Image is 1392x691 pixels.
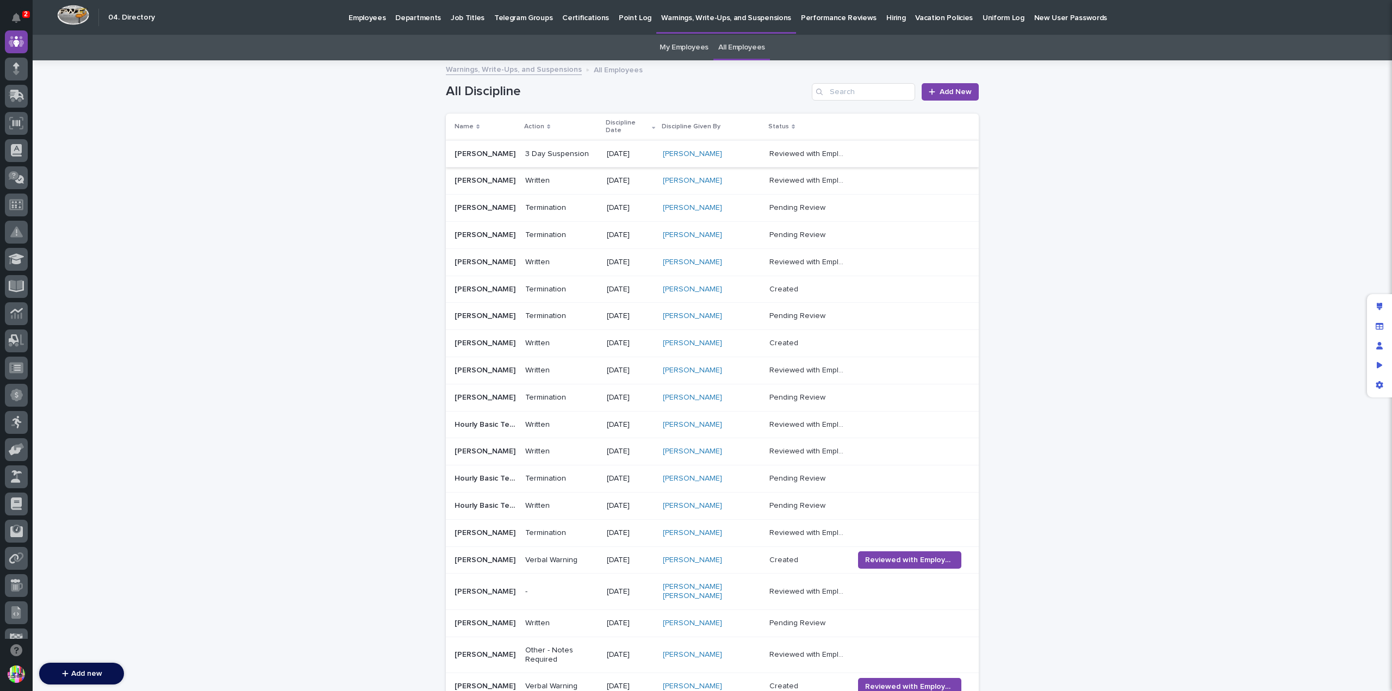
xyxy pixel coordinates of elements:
[11,204,28,222] img: Brittany Wendell
[455,553,518,565] p: [PERSON_NAME]
[607,420,654,429] p: [DATE]
[77,286,132,295] a: Powered byPylon
[90,185,94,194] span: •
[525,619,598,628] p: Written
[769,617,828,628] p: Pending Review
[11,175,28,192] img: Brittany
[525,528,598,538] p: Termination
[22,215,30,224] img: 1736555164131-43832dd5-751b-4058-ba23-39d91318e5a0
[455,228,518,240] p: [PERSON_NAME]
[525,312,598,321] p: Termination
[524,121,544,133] p: Action
[663,285,722,294] a: [PERSON_NAME]
[455,147,518,159] p: [PERSON_NAME]
[663,366,722,375] a: [PERSON_NAME]
[11,158,73,167] div: Past conversations
[14,13,28,30] div: Notifications2
[446,546,979,574] tr: [PERSON_NAME][PERSON_NAME] Verbal Warning[DATE][PERSON_NAME] CreatedCreated Reviewed with Employee
[455,472,519,483] p: Hourly Basic Test
[663,203,722,213] a: [PERSON_NAME]
[525,176,598,185] p: Written
[446,357,979,384] tr: [PERSON_NAME][PERSON_NAME] Written[DATE][PERSON_NAME] Reviewed with EmployeeReviewed with Employee
[607,366,654,375] p: [DATE]
[922,83,979,101] a: Add New
[446,221,979,248] tr: [PERSON_NAME][PERSON_NAME] Termination[DATE][PERSON_NAME] Pending ReviewPending Review
[446,330,979,357] tr: [PERSON_NAME][PERSON_NAME] Written[DATE][PERSON_NAME] CreatedCreated
[607,587,654,596] p: [DATE]
[455,418,519,429] p: Hourly Basic Test
[607,393,654,402] p: [DATE]
[455,364,518,375] p: [PERSON_NAME]
[525,646,598,664] p: Other - Notes Required
[525,447,598,456] p: Written
[108,287,132,295] span: Pylon
[446,438,979,465] tr: [PERSON_NAME][PERSON_NAME] Written[DATE][PERSON_NAME] Reviewed with EmployeeReviewed with Employee
[769,526,847,538] p: Reviewed with Employee
[858,551,961,569] button: Reviewed with Employee
[663,312,722,321] a: [PERSON_NAME]
[24,10,28,18] p: 2
[525,339,598,348] p: Written
[607,258,654,267] p: [DATE]
[663,176,722,185] a: [PERSON_NAME]
[607,682,654,691] p: [DATE]
[525,231,598,240] p: Termination
[57,5,89,25] img: Workspace Logo
[525,393,598,402] p: Termination
[812,83,915,101] input: Search
[607,231,654,240] p: [DATE]
[607,150,654,159] p: [DATE]
[769,228,828,240] p: Pending Review
[607,650,654,659] p: [DATE]
[1370,375,1389,395] div: App settings
[1370,336,1389,356] div: Manage users
[769,472,828,483] p: Pending Review
[607,312,654,321] p: [DATE]
[455,283,518,294] p: [PERSON_NAME]
[940,88,972,96] span: Add New
[769,174,847,185] p: Reviewed with Employee
[525,150,598,159] p: 3 Day Suspension
[769,680,800,691] p: Created
[455,201,518,213] p: [PERSON_NAME]
[446,63,582,75] a: Warnings, Write-Ups, and Suspensions
[663,474,722,483] a: [PERSON_NAME]
[718,35,765,60] a: All Employees
[446,384,979,411] tr: [PERSON_NAME][PERSON_NAME] Termination[DATE][PERSON_NAME] Pending ReviewPending Review
[663,501,722,511] a: [PERSON_NAME]
[455,121,474,133] p: Name
[525,682,598,691] p: Verbal Warning
[525,587,598,596] p: -
[663,231,722,240] a: [PERSON_NAME]
[663,650,722,659] a: [PERSON_NAME]
[663,393,722,402] a: [PERSON_NAME]
[455,648,518,659] p: [PERSON_NAME]
[39,663,124,684] button: Add new
[663,258,722,267] a: [PERSON_NAME]
[769,553,800,565] p: Created
[607,203,654,213] p: [DATE]
[108,13,155,22] h2: 04. Directory
[446,574,979,610] tr: [PERSON_NAME][PERSON_NAME] -[DATE][PERSON_NAME] [PERSON_NAME] Reviewed with EmployeeReviewed with...
[446,637,979,673] tr: [PERSON_NAME][PERSON_NAME] Other - Notes Required[DATE][PERSON_NAME] Reviewed with EmployeeReview...
[525,556,598,565] p: Verbal Warning
[1370,297,1389,316] div: Edit layout
[525,366,598,375] p: Written
[455,526,518,538] p: [PERSON_NAME]
[446,140,979,167] tr: [PERSON_NAME][PERSON_NAME] 3 Day Suspension[DATE][PERSON_NAME] Reviewed with EmployeeReviewed wit...
[23,121,42,140] img: 4614488137333_bcb353cd0bb836b1afe7_72.png
[607,447,654,456] p: [DATE]
[663,619,722,628] a: [PERSON_NAME]
[769,499,828,511] p: Pending Review
[49,132,150,140] div: We're available if you need us!
[455,680,518,691] p: [PERSON_NAME]
[525,258,598,267] p: Written
[34,215,88,223] span: [PERSON_NAME]
[607,501,654,511] p: [DATE]
[525,203,598,213] p: Termination
[1370,356,1389,375] div: Preview as
[663,420,722,429] a: [PERSON_NAME]
[525,285,598,294] p: Termination
[5,663,28,686] button: users-avatar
